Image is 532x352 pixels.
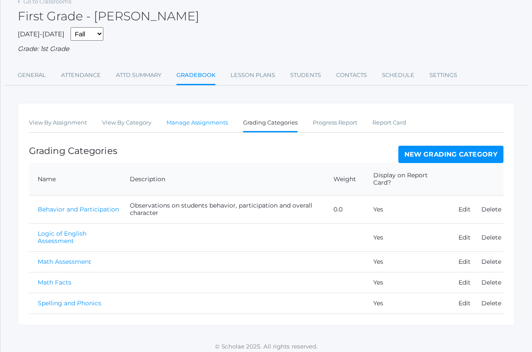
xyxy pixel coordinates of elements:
[325,163,365,195] th: Weight
[365,195,450,224] td: Yes
[365,224,450,252] td: Yes
[458,299,471,307] a: Edit
[458,234,471,241] a: Edit
[29,163,121,195] th: Name
[38,205,119,213] a: Behavior and Participation
[382,67,414,84] a: Schedule
[18,67,46,84] a: General
[116,67,161,84] a: Attd Summary
[336,67,367,84] a: Contacts
[38,230,87,245] a: Logic of English Assessment
[18,10,199,23] h2: First Grade - [PERSON_NAME]
[365,252,450,272] td: Yes
[176,67,215,85] a: Gradebook
[231,67,275,84] a: Lesson Plans
[38,258,91,266] a: Math Assessment
[38,278,71,286] a: Math Facts
[0,342,532,351] p: © Scholae 2025. All rights reserved.
[365,293,450,314] td: Yes
[458,278,471,286] a: Edit
[18,44,515,54] div: Grade: 1st Grade
[18,30,64,38] span: [DATE]-[DATE]
[61,67,101,84] a: Attendance
[429,67,457,84] a: Settings
[365,272,450,293] td: Yes
[102,114,151,131] a: View By Category
[398,146,504,163] a: New Grading Category
[481,234,501,241] a: Delete
[38,299,101,307] a: Spelling and Phonics
[290,67,321,84] a: Students
[458,205,471,213] a: Edit
[243,114,298,133] a: Grading Categories
[167,114,228,131] a: Manage Assignments
[481,278,501,286] a: Delete
[121,163,325,195] th: Description
[481,299,501,307] a: Delete
[29,114,87,131] a: View By Assignment
[481,205,501,213] a: Delete
[372,114,406,131] a: Report Card
[121,195,325,224] td: Observations on students behavior, participation and overall character
[365,163,450,195] th: Display on Report Card?
[481,258,501,266] a: Delete
[325,195,365,224] td: 0.0
[313,114,357,131] a: Progress Report
[458,258,471,266] a: Edit
[29,146,117,156] h1: Grading Categories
